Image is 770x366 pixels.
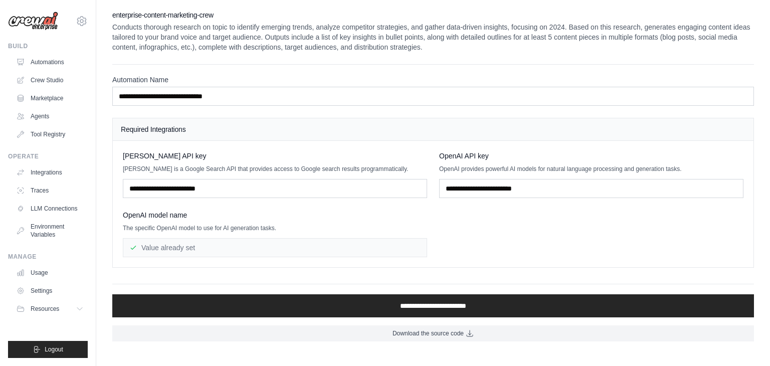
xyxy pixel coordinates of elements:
span: Resources [31,305,59,313]
div: Build [8,42,88,50]
a: Agents [12,108,88,124]
a: Integrations [12,164,88,180]
p: Conducts thorough research on topic to identify emerging trends, analyze competitor strategies, a... [112,22,754,52]
a: Download the source code [112,325,754,341]
button: Logout [8,341,88,358]
a: LLM Connections [12,201,88,217]
a: Automations [12,54,88,70]
a: Traces [12,182,88,199]
button: Resources [12,301,88,317]
p: OpenAI provides powerful AI models for natural language processing and generation tasks. [439,165,743,173]
p: The specific OpenAI model to use for AI generation tasks. [123,224,427,232]
div: Manage [8,253,88,261]
div: Operate [8,152,88,160]
span: OpenAI model name [123,210,187,220]
img: Logo [8,12,58,31]
a: Marketplace [12,90,88,106]
h2: enterprise-content-marketing-crew [112,10,754,20]
span: OpenAI API key [439,151,489,161]
label: Automation Name [112,75,754,85]
span: Download the source code [393,329,464,337]
a: Usage [12,265,88,281]
a: Tool Registry [12,126,88,142]
p: [PERSON_NAME] is a Google Search API that provides access to Google search results programmatically. [123,165,427,173]
h4: Required Integrations [121,124,745,134]
a: Environment Variables [12,219,88,243]
a: Crew Studio [12,72,88,88]
div: Value already set [123,238,427,257]
span: Logout [45,345,63,353]
span: [PERSON_NAME] API key [123,151,207,161]
a: Settings [12,283,88,299]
